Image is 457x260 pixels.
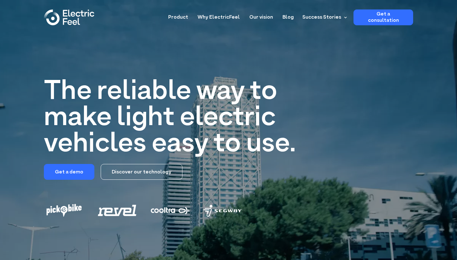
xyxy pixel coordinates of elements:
[44,164,94,180] a: Get a demo
[282,9,294,21] a: Blog
[299,9,349,25] div: Success Stories
[44,79,307,158] h1: The reliable way to make light electric vehicles easy to use.
[353,9,413,25] a: Get a consultation
[302,14,341,21] div: Success Stories
[249,9,273,21] a: Our vision
[101,164,182,180] a: Discover our technology
[168,9,188,21] a: Product
[415,218,448,251] iframe: Chatbot
[198,9,240,21] a: Why ElectricFeel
